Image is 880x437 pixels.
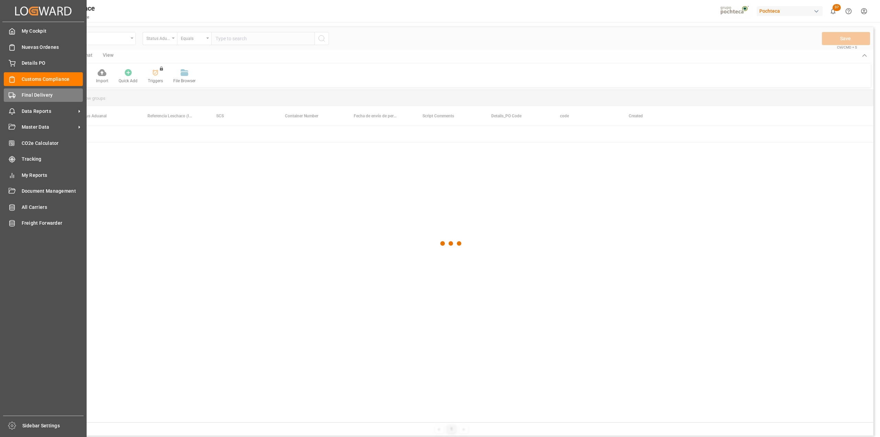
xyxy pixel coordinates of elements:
[22,188,83,195] span: Document Management
[825,3,841,19] button: show 37 new notifications
[22,220,83,227] span: Freight Forwarder
[4,200,83,214] a: All Carriers
[22,76,83,83] span: Customs Compliance
[4,152,83,166] a: Tracking
[22,422,84,429] span: Sidebar Settings
[757,6,823,16] div: Pochteca
[4,24,83,38] a: My Cockpit
[4,40,83,54] a: Nuevas Ordenes
[22,204,83,211] span: All Carriers
[22,28,83,35] span: My Cockpit
[757,4,825,18] button: Pochteca
[4,216,83,230] a: Freight Forwarder
[22,92,83,99] span: Final Delivery
[4,72,83,86] a: Customs Compliance
[22,124,76,131] span: Master Data
[22,156,83,163] span: Tracking
[4,136,83,150] a: CO2e Calculator
[833,4,841,11] span: 37
[22,108,76,115] span: Data Reports
[22,140,83,147] span: CO2e Calculator
[718,5,752,17] img: pochtecaImg.jpg_1689854062.jpg
[4,168,83,182] a: My Reports
[22,60,83,67] span: Details PO
[841,3,856,19] button: Help Center
[4,184,83,198] a: Document Management
[4,88,83,102] a: Final Delivery
[4,56,83,70] a: Details PO
[22,172,83,179] span: My Reports
[22,44,83,51] span: Nuevas Ordenes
